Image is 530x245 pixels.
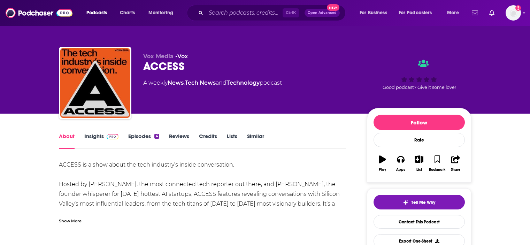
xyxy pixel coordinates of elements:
img: tell me why sparkle [403,200,408,205]
a: Vox [177,53,188,60]
span: Monitoring [148,8,173,18]
div: A weekly podcast [143,79,282,87]
img: ACCESS [60,48,130,118]
a: News [168,79,184,86]
button: open menu [355,7,396,18]
div: List [416,168,422,172]
button: open menu [442,7,468,18]
div: Good podcast? Give it some love! [367,53,471,96]
button: Apps [392,151,410,176]
span: Good podcast? Give it some love! [383,85,456,90]
img: User Profile [506,5,521,21]
a: Tech News [185,79,216,86]
a: Contact This Podcast [374,215,465,229]
img: Podchaser - Follow, Share and Rate Podcasts [6,6,72,20]
button: Share [446,151,464,176]
span: For Business [360,8,387,18]
button: List [410,151,428,176]
button: Show profile menu [506,5,521,21]
span: Vox Media [143,53,174,60]
div: Apps [396,168,405,172]
a: InsightsPodchaser Pro [84,133,119,149]
span: More [447,8,459,18]
span: For Podcasters [399,8,432,18]
button: open menu [144,7,182,18]
button: open menu [82,7,116,18]
a: Lists [227,133,237,149]
button: Play [374,151,392,176]
button: Bookmark [428,151,446,176]
div: Search podcasts, credits, & more... [193,5,352,21]
input: Search podcasts, credits, & more... [206,7,283,18]
span: Logged in as mindyn [506,5,521,21]
span: • [175,53,188,60]
button: Open AdvancedNew [305,9,340,17]
a: Show notifications dropdown [486,7,497,19]
button: Follow [374,115,465,130]
a: Reviews [169,133,189,149]
div: Rate [374,133,465,147]
div: ACCESS is a show about the tech industry’s inside conversation. Hosted by [PERSON_NAME], the most... [59,160,346,238]
svg: Add a profile image [515,5,521,11]
span: Tell Me Why [411,200,435,205]
span: Open Advanced [308,11,337,15]
div: 4 [154,134,159,139]
span: Podcasts [86,8,107,18]
a: About [59,133,75,149]
button: open menu [394,7,442,18]
div: Share [451,168,460,172]
span: and [216,79,226,86]
a: Show notifications dropdown [469,7,481,19]
a: Episodes4 [128,133,159,149]
span: Ctrl K [283,8,299,17]
span: , [184,79,185,86]
a: Charts [115,7,139,18]
div: Play [379,168,386,172]
button: tell me why sparkleTell Me Why [374,195,465,209]
a: Similar [247,133,264,149]
span: New [327,4,339,11]
div: Bookmark [429,168,445,172]
a: Technology [226,79,260,86]
span: Charts [120,8,135,18]
img: Podchaser Pro [107,134,119,139]
a: Credits [199,133,217,149]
